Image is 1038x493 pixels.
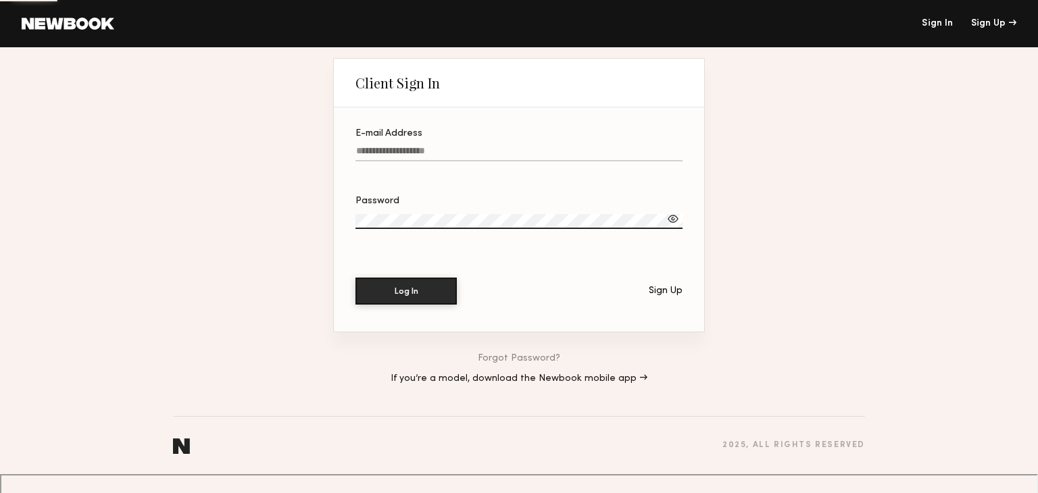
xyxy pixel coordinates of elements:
[355,146,683,161] input: E-mail Address
[391,374,647,384] a: If you’re a model, download the Newbook mobile app →
[355,197,683,206] div: Password
[355,214,683,229] input: Password
[355,129,683,138] div: E-mail Address
[478,354,560,363] a: Forgot Password?
[355,278,457,305] button: Log In
[971,19,1016,28] div: Sign Up
[355,75,440,91] div: Client Sign In
[722,441,865,450] div: 2025 , all rights reserved
[649,286,683,296] div: Sign Up
[922,19,953,28] a: Sign In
